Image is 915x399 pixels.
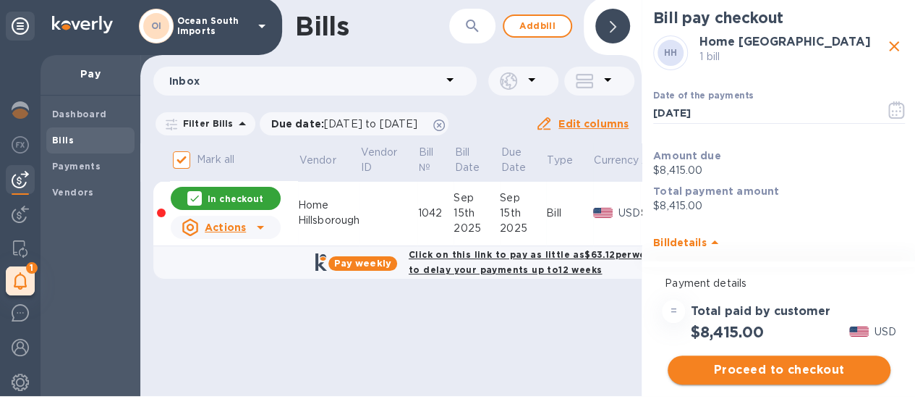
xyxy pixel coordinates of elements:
p: Type [548,153,574,168]
b: Pay weekly [334,258,391,269]
span: Proceed to checkout [679,361,879,379]
b: HH [664,47,678,58]
p: $8,415.00 [653,163,905,178]
div: Hillsborough [298,213,360,228]
p: 1 bill [699,49,883,64]
button: Proceed to checkout [668,356,890,385]
span: Type [548,153,592,168]
b: Amount due [653,150,721,161]
span: Add bill [516,17,559,35]
p: Bill № [419,145,434,175]
u: Edit columns [558,118,629,130]
h2: Bill pay checkout [653,9,905,27]
div: Bill [546,206,593,221]
p: USD [874,324,896,340]
b: Bill details [653,237,706,248]
p: Currency [595,153,639,168]
b: OI [151,20,162,31]
button: close [883,35,905,57]
div: Unpin categories [6,12,35,41]
p: USD [618,206,641,221]
span: [DATE] to [DATE] [324,118,417,130]
div: 15th [500,206,546,221]
div: $8,415.00 [640,206,702,220]
h2: $8,415.00 [691,323,763,341]
p: $8,415.00 [653,198,905,214]
div: Home [298,198,360,213]
img: Logo [52,16,113,33]
p: Inbox [169,74,441,88]
p: Bill Date [455,145,480,175]
button: Addbill [503,14,572,38]
div: 1042 [417,206,454,221]
div: Due date:[DATE] to [DATE] [260,112,449,135]
span: Due Date [501,145,545,175]
b: Total payment amount [653,185,779,197]
u: Actions [205,222,246,233]
label: Date of the payments [653,92,753,101]
p: Pay [52,67,129,81]
b: Payments [52,161,101,172]
img: Foreign exchange [12,136,29,154]
span: Bill № [419,145,453,175]
div: Billdetails [653,219,905,266]
div: = [662,300,685,323]
span: Bill Date [455,145,499,175]
p: Due Date [501,145,527,175]
p: Filter Bills [177,117,234,130]
p: Due date : [271,117,425,131]
b: Click on this link to pay as little as $63.12 per week to delay your payments up to 12 weeks [409,249,657,275]
p: Ocean South Imports [177,16,250,36]
div: 15th [454,206,500,221]
p: Mark all [197,152,234,167]
span: Vendor ID [361,145,417,175]
p: In checkout [208,193,263,205]
span: Vendor [299,153,354,168]
h1: Bills [295,11,349,41]
span: 1 [26,262,38,274]
b: Vendors [52,187,94,198]
img: USD [593,208,613,218]
b: Dashboard [52,109,107,119]
p: Payment details [665,276,893,291]
p: Vendor [299,153,336,168]
div: 2025 [454,221,500,236]
b: Bills [52,135,74,146]
div: Sep [454,190,500,206]
div: 2025 [500,221,546,236]
h3: Total paid by customer [691,305,830,319]
p: Vendor ID [361,145,398,175]
div: Sep [500,190,546,206]
b: Home [GEOGRAPHIC_DATA] [699,35,871,49]
img: USD [849,327,869,337]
